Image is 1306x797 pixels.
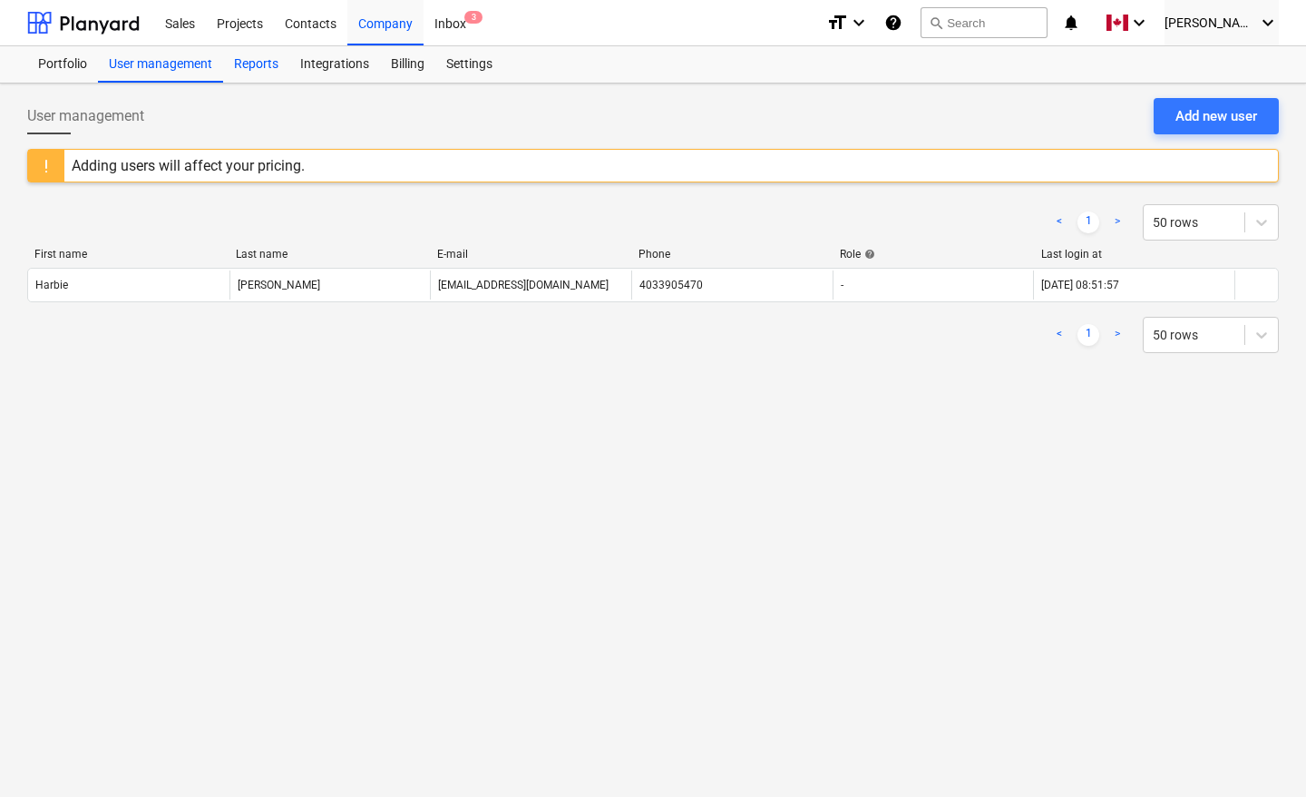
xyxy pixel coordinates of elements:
span: 3 [464,11,482,24]
div: Add new user [1175,104,1257,128]
i: keyboard_arrow_down [1257,12,1279,34]
div: [PERSON_NAME] [238,279,320,291]
a: Page 1 is your current page [1077,324,1099,346]
div: E-mail [437,248,624,261]
span: help [861,249,875,260]
button: Add new user [1154,98,1279,134]
div: Last login at [1041,248,1228,261]
a: Integrations [289,46,380,83]
a: Billing [380,46,435,83]
a: Portfolio [27,46,98,83]
a: User management [98,46,223,83]
span: [PERSON_NAME] [1165,15,1255,30]
iframe: Chat Widget [1215,710,1306,797]
div: Adding users will affect your pricing. [72,157,305,174]
a: Reports [223,46,289,83]
i: format_size [826,12,848,34]
div: 4033905470 [639,279,703,291]
div: Phone [638,248,825,261]
i: notifications [1062,12,1080,34]
a: Previous page [1048,212,1070,233]
i: Knowledge base [884,12,902,34]
div: Role [840,248,1027,261]
button: Search [921,7,1048,38]
a: Previous page [1048,324,1070,346]
div: Last name [236,248,423,261]
div: Harbie [35,279,68,291]
i: keyboard_arrow_down [848,12,870,34]
a: Next page [1106,212,1128,233]
span: - [841,279,843,291]
div: [EMAIL_ADDRESS][DOMAIN_NAME] [438,279,609,291]
div: [DATE] 08:51:57 [1041,279,1119,291]
a: Next page [1106,324,1128,346]
div: First name [34,248,221,261]
a: Settings [435,46,503,83]
span: User management [27,105,144,127]
a: Page 1 is your current page [1077,212,1099,233]
i: keyboard_arrow_down [1128,12,1150,34]
span: search [929,15,943,30]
